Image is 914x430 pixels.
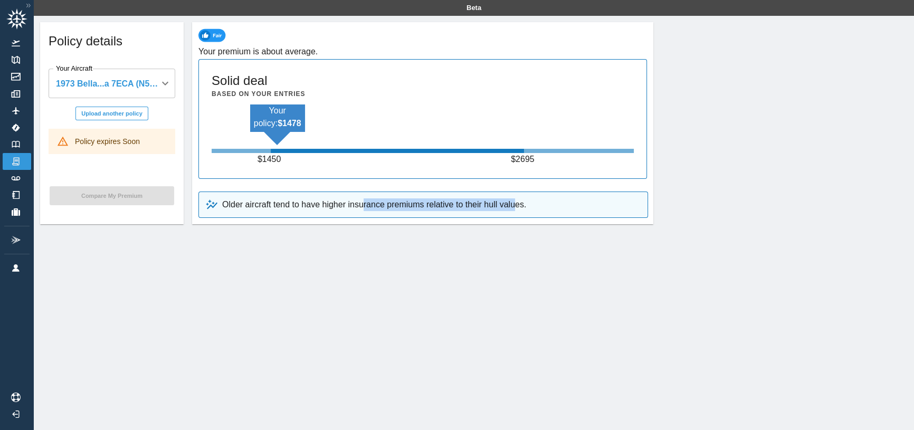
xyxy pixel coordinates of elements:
[222,198,526,211] p: Older aircraft tend to have higher insurance premiums relative to their hull values.
[278,119,301,128] b: $ 1478
[75,107,148,120] button: Upload another policy
[198,28,229,42] img: fair-policy-chip-16a22df130daad956e14.svg
[49,69,175,98] div: 1973 Bella...a 7ECA (N57655)
[75,132,140,151] div: Policy expires Soon
[198,44,647,59] h6: Your premium is about average.
[40,22,184,64] div: Policy details
[212,89,305,99] h6: Based on your entries
[56,64,92,73] label: Your Aircraft
[205,198,218,211] img: uptrend-and-star-798e9c881b4915e3b082.svg
[250,104,305,130] p: Your policy:
[49,33,122,50] h5: Policy details
[212,72,267,89] h5: Solid deal
[511,153,537,166] p: $ 2695
[258,153,284,166] p: $ 1450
